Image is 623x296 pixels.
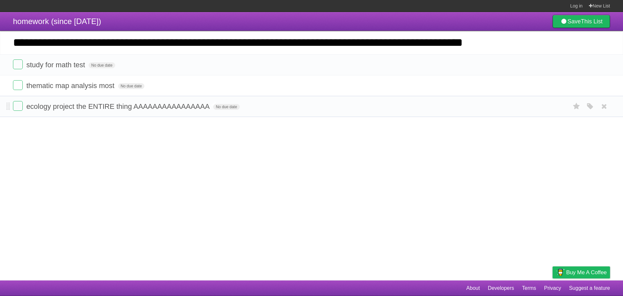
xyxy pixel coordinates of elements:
span: study for math test [26,61,87,69]
span: No due date [89,62,115,68]
img: Buy me a coffee [556,267,565,278]
label: Done [13,80,23,90]
span: Buy me a coffee [566,267,607,278]
span: thematic map analysis most [26,82,116,90]
a: Developers [488,282,514,294]
label: Done [13,101,23,111]
label: Done [13,59,23,69]
a: About [466,282,480,294]
a: Buy me a coffee [553,266,610,278]
a: Privacy [544,282,561,294]
a: SaveThis List [553,15,610,28]
span: homework (since [DATE]) [13,17,101,26]
span: No due date [118,83,144,89]
span: No due date [213,104,239,110]
label: Star task [570,101,583,112]
a: Terms [522,282,536,294]
span: ecology project the ENTIRE thing AAAAAAAAAAAAAAAA [26,102,211,110]
a: Suggest a feature [569,282,610,294]
b: This List [581,18,603,25]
